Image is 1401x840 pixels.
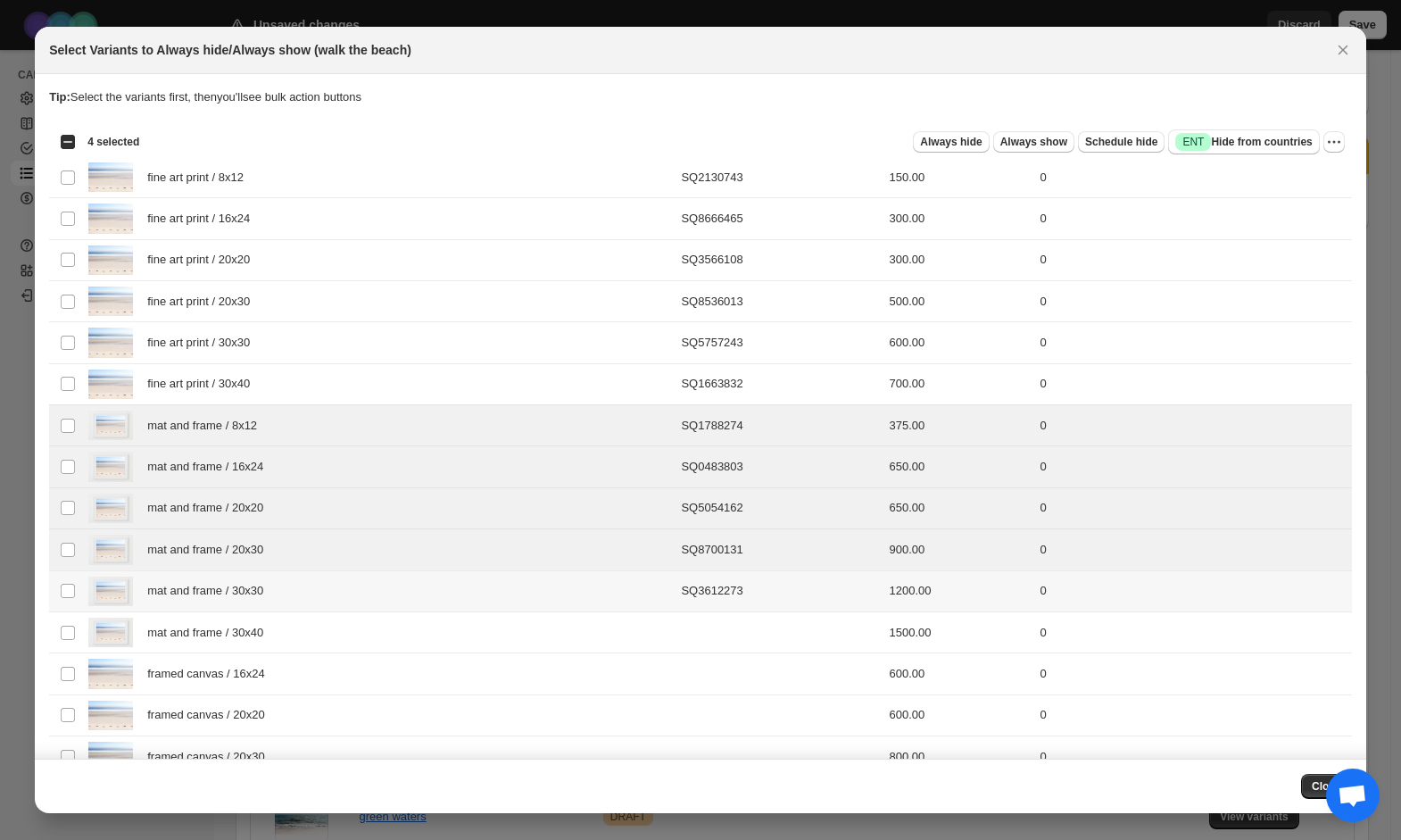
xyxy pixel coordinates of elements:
[147,293,260,311] span: fine art print / 20x30
[676,198,883,239] td: SQ8666465
[88,204,133,233] img: walkthebeachweb45x30.jpg
[147,706,274,724] span: framed canvas / 20x20
[884,363,1035,404] td: 700.00
[147,169,253,187] span: fine art print / 8x12
[676,322,883,363] td: SQ5757243
[1085,135,1157,149] span: Schedule hide
[147,334,260,352] span: fine art print / 30x30
[49,41,411,59] h2: Select Variants to Always hide/Always show (walk the beach)
[676,570,883,611] td: SQ3612273
[88,370,133,399] img: walkthebeachweb45x30.jpg
[147,417,267,435] span: mat and frame / 8x12
[1035,198,1352,239] td: 0
[1078,131,1165,153] button: Schedule hide
[1331,37,1355,62] button: Close
[884,653,1035,694] td: 600.00
[1323,131,1345,153] button: More actions
[87,135,139,149] span: 4 selected
[88,577,133,606] img: walkthebeachreframe.jpg
[676,239,883,280] td: SQ3566108
[88,659,133,688] img: walkthebeachweb45x30.jpg
[993,131,1074,153] button: Always show
[676,446,883,487] td: SQ0483803
[676,280,883,321] td: SQ8536013
[1035,487,1352,528] td: 0
[88,494,133,523] img: walkthebeachreframe.jpg
[1035,694,1352,736] td: 0
[147,748,274,766] span: framed canvas / 20x30
[88,287,133,316] img: walkthebeachweb45x30.jpg
[884,446,1035,487] td: 650.00
[1168,129,1319,154] button: SuccessENTHide from countries
[884,157,1035,198] td: 150.00
[49,90,70,104] strong: Tip:
[1035,570,1352,611] td: 0
[676,487,883,528] td: SQ5054162
[884,404,1035,445] td: 375.00
[884,570,1035,611] td: 1200.00
[884,239,1035,280] td: 300.00
[676,529,883,570] td: SQ8700131
[147,251,260,269] span: fine art print / 20x20
[884,529,1035,570] td: 900.00
[147,210,260,228] span: fine art print / 16x24
[884,280,1035,321] td: 500.00
[88,411,133,440] img: walkthebeachreframe.jpg
[1035,653,1352,694] td: 0
[1035,529,1352,570] td: 0
[88,328,133,357] img: walkthebeachweb45x30.jpg
[147,499,273,517] span: mat and frame / 20x20
[1035,322,1352,363] td: 0
[147,582,273,600] span: mat and frame / 30x30
[1175,133,1312,151] span: Hide from countries
[1035,446,1352,487] td: 0
[884,736,1035,777] td: 800.00
[147,541,273,559] span: mat and frame / 20x30
[1035,404,1352,445] td: 0
[913,131,989,153] button: Always hide
[884,694,1035,736] td: 600.00
[920,135,982,149] span: Always hide
[884,487,1035,528] td: 650.00
[88,162,133,192] img: walkthebeachweb45x30.jpg
[147,375,260,393] span: fine art print / 30x40
[88,535,133,564] img: walkthebeachreframe.jpg
[147,458,273,476] span: mat and frame / 16x24
[88,742,133,771] img: walkthebeachweb45x30.jpg
[1035,363,1352,404] td: 0
[1035,239,1352,280] td: 0
[147,624,273,642] span: mat and frame / 30x40
[676,404,883,445] td: SQ1788274
[88,618,133,647] img: walkthebeachreframe.jpg
[676,363,883,404] td: SQ1663832
[1182,135,1204,149] span: ENT
[1000,135,1067,149] span: Always show
[1326,769,1380,822] a: Open chat
[1035,736,1352,777] td: 0
[88,452,133,481] img: walkthebeachreframe.jpg
[1035,611,1352,653] td: 0
[88,701,133,730] img: walkthebeachweb45x30.jpg
[884,611,1035,653] td: 1500.00
[147,665,274,683] span: framed canvas / 16x24
[1035,280,1352,321] td: 0
[676,157,883,198] td: SQ2130743
[884,322,1035,363] td: 600.00
[1301,774,1352,799] button: Close
[88,245,133,275] img: walkthebeachweb45x30.jpg
[1312,779,1341,794] span: Close
[49,88,1352,106] p: Select the variants first, then you'll see bulk action buttons
[884,198,1035,239] td: 300.00
[1035,157,1352,198] td: 0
